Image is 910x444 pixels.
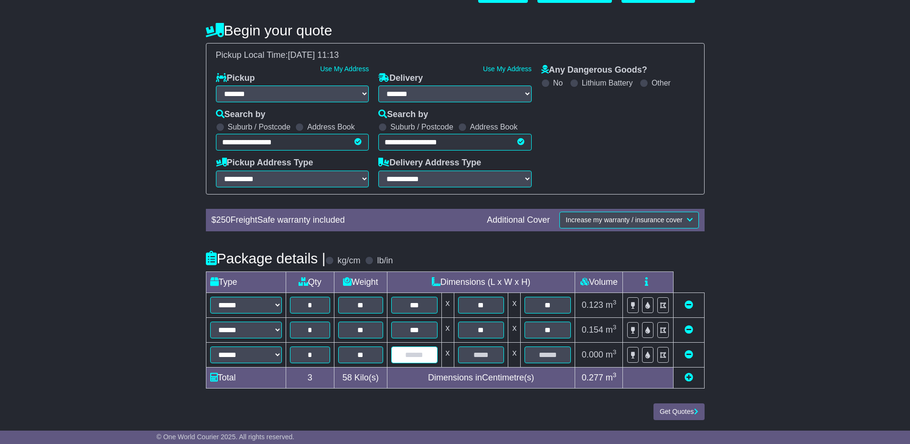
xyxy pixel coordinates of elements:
span: 0.154 [582,325,603,335]
span: [DATE] 11:13 [288,50,339,60]
label: Pickup Address Type [216,158,313,168]
td: x [508,342,521,367]
td: x [508,317,521,342]
h4: Package details | [206,250,326,266]
td: Kilo(s) [334,367,387,388]
a: Remove this item [685,300,693,310]
td: Dimensions (L x W x H) [387,271,575,292]
a: Use My Address [483,65,532,73]
td: 3 [286,367,334,388]
a: Add new item [685,373,693,382]
td: x [441,317,454,342]
label: Address Book [307,122,355,131]
div: Additional Cover [482,215,555,226]
span: Increase my warranty / insurance cover [566,216,682,224]
label: Lithium Battery [582,78,633,87]
span: 0.277 [582,373,603,382]
label: Any Dangerous Goods? [541,65,647,76]
span: m [606,300,617,310]
label: Address Book [470,122,518,131]
sup: 3 [613,348,617,356]
label: lb/in [377,256,393,266]
span: m [606,350,617,359]
span: m [606,325,617,335]
div: Pickup Local Time: [211,50,699,61]
label: Delivery Address Type [378,158,481,168]
td: x [441,342,454,367]
td: x [441,292,454,317]
a: Remove this item [685,350,693,359]
label: kg/cm [337,256,360,266]
span: © One World Courier 2025. All rights reserved. [157,433,295,441]
a: Remove this item [685,325,693,335]
span: 250 [216,215,231,225]
label: Delivery [378,73,423,84]
sup: 3 [613,324,617,331]
label: Pickup [216,73,255,84]
td: Weight [334,271,387,292]
td: x [508,292,521,317]
button: Increase my warranty / insurance cover [559,212,698,228]
button: Get Quotes [653,403,705,420]
td: Type [206,271,286,292]
a: Use My Address [320,65,369,73]
sup: 3 [613,299,617,306]
span: m [606,373,617,382]
td: Volume [575,271,623,292]
span: 0.123 [582,300,603,310]
h4: Begin your quote [206,22,705,38]
label: Suburb / Postcode [390,122,453,131]
span: 58 [343,373,352,382]
label: Search by [378,109,428,120]
div: $ FreightSafe warranty included [207,215,482,226]
label: Suburb / Postcode [228,122,291,131]
sup: 3 [613,371,617,379]
span: 0.000 [582,350,603,359]
td: Total [206,367,286,388]
label: Other [652,78,671,87]
label: No [553,78,563,87]
td: Dimensions in Centimetre(s) [387,367,575,388]
label: Search by [216,109,266,120]
td: Qty [286,271,334,292]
